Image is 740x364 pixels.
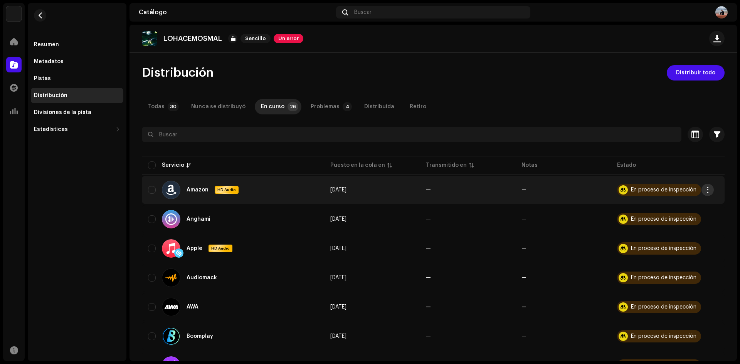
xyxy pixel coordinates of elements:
[187,275,217,280] div: Audiomack
[31,37,123,52] re-m-nav-item: Resumen
[34,109,91,116] div: Divisiones de la pista
[261,99,284,114] div: En curso
[631,334,696,339] div: En proceso de inspección
[139,9,333,15] div: Catálogo
[162,161,184,169] div: Servicio
[288,102,298,111] p-badge: 26
[142,127,681,142] input: Buscar
[330,187,346,193] span: 9 oct 2025
[364,99,394,114] div: Distribuída
[34,59,64,65] div: Metadatos
[274,34,303,43] span: Un error
[521,334,526,339] re-a-table-badge: —
[31,122,123,137] re-m-nav-dropdown: Estadísticas
[521,275,526,280] re-a-table-badge: —
[631,246,696,251] div: En proceso de inspección
[34,92,67,99] div: Distribución
[426,334,431,339] span: —
[521,304,526,310] re-a-table-badge: —
[631,187,696,193] div: En proceso de inspección
[240,34,271,43] span: Sencillo
[168,102,179,111] p-badge: 30
[34,75,51,82] div: Pistas
[330,334,346,339] span: 9 oct 2025
[330,161,385,169] div: Puesto en la cola en
[215,187,238,193] span: HD Audio
[521,246,526,251] re-a-table-badge: —
[187,187,209,193] div: Amazon
[34,126,68,133] div: Estadísticas
[142,65,214,81] span: Distribución
[354,9,372,15] span: Buscar
[631,216,696,222] div: En proceso de inspección
[31,88,123,103] re-m-nav-item: Distribución
[631,304,696,310] div: En proceso de inspección
[426,304,431,310] span: —
[426,275,431,280] span: —
[631,275,696,280] div: En proceso de inspección
[163,35,222,43] p: LOHACEMOSMAL
[330,216,346,222] span: 9 oct 2025
[330,275,346,280] span: 9 oct 2025
[426,246,431,251] span: —
[148,99,165,114] div: Todas
[330,246,346,251] span: 9 oct 2025
[191,99,246,114] div: Nunca se distribuyó
[187,334,213,339] div: Boomplay
[209,246,232,251] span: HD Audio
[34,42,59,48] div: Resumen
[31,54,123,69] re-m-nav-item: Metadatos
[667,65,725,81] button: Distribuir todo
[426,187,431,193] span: —
[187,304,198,310] div: AWA
[311,99,340,114] div: Problemas
[142,31,157,46] img: c25255d2-2437-4255-bcdc-e4a3accb2ae5
[676,65,715,81] span: Distribuir todo
[410,99,426,114] div: Retiro
[31,105,123,120] re-m-nav-item: Divisiones de la pista
[6,6,22,22] img: 297a105e-aa6c-4183-9ff4-27133c00f2e2
[521,216,526,222] re-a-table-badge: —
[715,6,728,18] img: 91051c4b-f1dc-4a62-8d8f-272f78770482
[521,187,526,193] re-a-table-badge: —
[426,161,467,169] div: Transmitido en
[426,216,431,222] span: —
[343,102,352,111] p-badge: 4
[31,71,123,86] re-m-nav-item: Pistas
[330,304,346,310] span: 9 oct 2025
[187,216,210,222] div: Anghami
[187,246,202,251] div: Apple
